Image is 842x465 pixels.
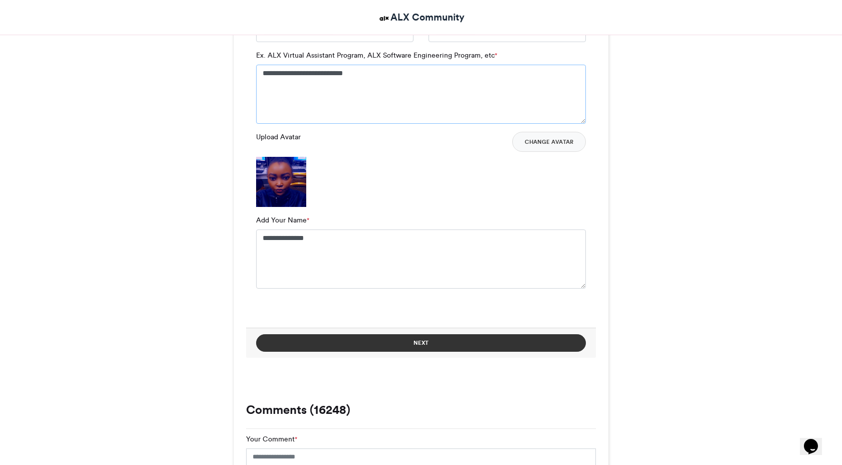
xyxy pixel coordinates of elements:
[800,425,832,455] iframe: chat widget
[256,334,586,352] button: Next
[246,404,596,416] h3: Comments (16248)
[378,10,465,25] a: ALX Community
[512,132,586,152] button: Change Avatar
[246,434,297,444] label: Your Comment
[256,50,497,61] label: Ex. ALX Virtual Assistant Program, ALX Software Engineering Program, etc
[256,132,301,142] label: Upload Avatar
[256,157,306,207] img: 1758898908.105-b2dcae4267c1926e4edbba7f5065fdc4d8f11412.png
[256,215,309,225] label: Add Your Name
[378,12,390,25] img: ALX Community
